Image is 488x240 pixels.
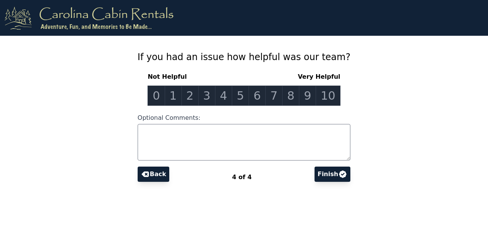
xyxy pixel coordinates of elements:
a: 2 [181,86,199,106]
span: Not Helpful [148,72,190,81]
span: If you had an issue how helpful was our team? [138,52,350,62]
span: Optional Comments: [138,114,201,121]
textarea: Optional Comments: [138,124,350,161]
a: 4 [215,86,232,106]
a: 3 [198,86,215,106]
a: 8 [282,86,299,106]
a: 9 [299,86,316,106]
button: Finish [315,167,350,182]
img: logo.png [5,6,173,30]
a: 0 [148,86,165,106]
span: 4 of 4 [232,173,252,181]
a: 5 [232,86,249,106]
a: 7 [265,86,283,106]
button: Back [138,167,169,182]
span: Very Helpful [295,72,340,81]
a: 1 [165,86,182,106]
a: 10 [316,86,340,106]
a: 6 [249,86,266,106]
